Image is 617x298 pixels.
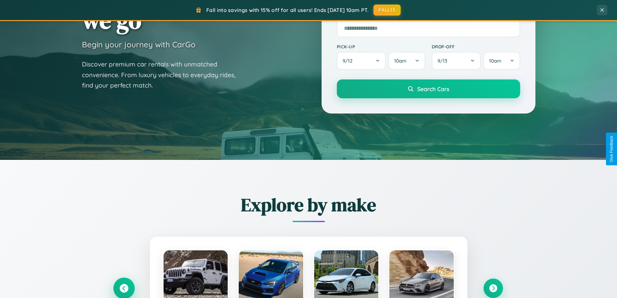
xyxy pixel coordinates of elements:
[82,59,244,91] p: Discover premium car rentals with unmatched convenience. From luxury vehicles to everyday rides, ...
[432,44,520,49] label: Drop-off
[337,79,520,98] button: Search Cars
[394,58,406,64] span: 10am
[114,192,503,217] h2: Explore by make
[206,7,369,13] span: Fall into savings with 15% off for all users! Ends [DATE] 10am PT.
[483,52,520,70] button: 10am
[432,52,481,70] button: 9/13
[438,58,451,64] span: 9 / 13
[388,52,425,70] button: 10am
[417,85,449,92] span: Search Cars
[337,52,386,70] button: 9/12
[373,5,401,16] button: FALL15
[82,40,196,49] h3: Begin your journey with CarGo
[489,58,501,64] span: 10am
[343,58,356,64] span: 9 / 12
[609,136,614,162] div: Give Feedback
[337,44,425,49] label: Pick-up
